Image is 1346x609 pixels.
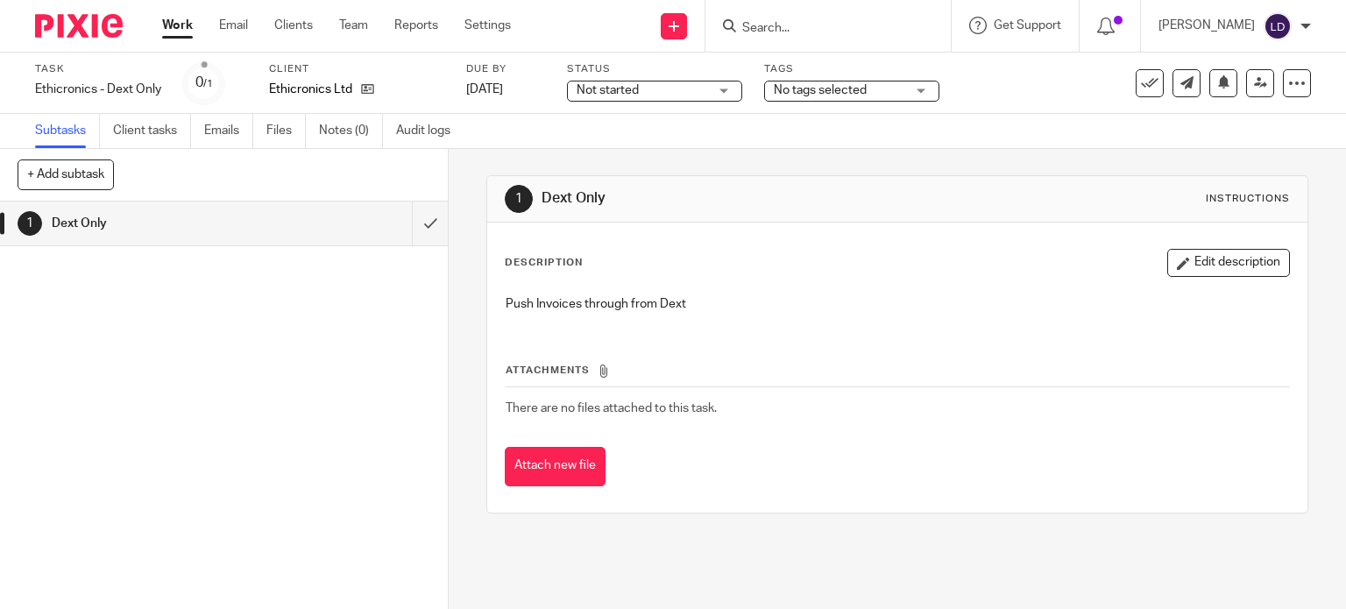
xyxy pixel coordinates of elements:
[339,17,368,34] a: Team
[269,81,352,98] p: Ethicronics Ltd
[162,17,193,34] a: Work
[577,84,639,96] span: Not started
[506,402,717,414] span: There are no files attached to this task.
[203,79,213,89] small: /1
[113,114,191,148] a: Client tasks
[1167,249,1290,277] button: Edit description
[18,211,42,236] div: 1
[1206,192,1290,206] div: Instructions
[204,114,253,148] a: Emails
[505,447,606,486] button: Attach new file
[506,365,590,375] span: Attachments
[466,62,545,76] label: Due by
[740,21,898,37] input: Search
[35,14,123,38] img: Pixie
[764,62,939,76] label: Tags
[269,62,444,76] label: Client
[1264,12,1292,40] img: svg%3E
[219,17,248,34] a: Email
[52,210,280,237] h1: Dext Only
[506,295,1290,313] p: Push Invoices through from Dext
[319,114,383,148] a: Notes (0)
[466,83,503,96] span: [DATE]
[35,114,100,148] a: Subtasks
[505,185,533,213] div: 1
[274,17,313,34] a: Clients
[35,62,161,76] label: Task
[195,73,213,93] div: 0
[1158,17,1255,34] p: [PERSON_NAME]
[266,114,306,148] a: Files
[18,159,114,189] button: + Add subtask
[464,17,511,34] a: Settings
[567,62,742,76] label: Status
[542,189,934,208] h1: Dext Only
[394,17,438,34] a: Reports
[396,114,464,148] a: Audit logs
[774,84,867,96] span: No tags selected
[505,256,583,270] p: Description
[994,19,1061,32] span: Get Support
[35,81,161,98] div: Ethicronics - Dext Only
